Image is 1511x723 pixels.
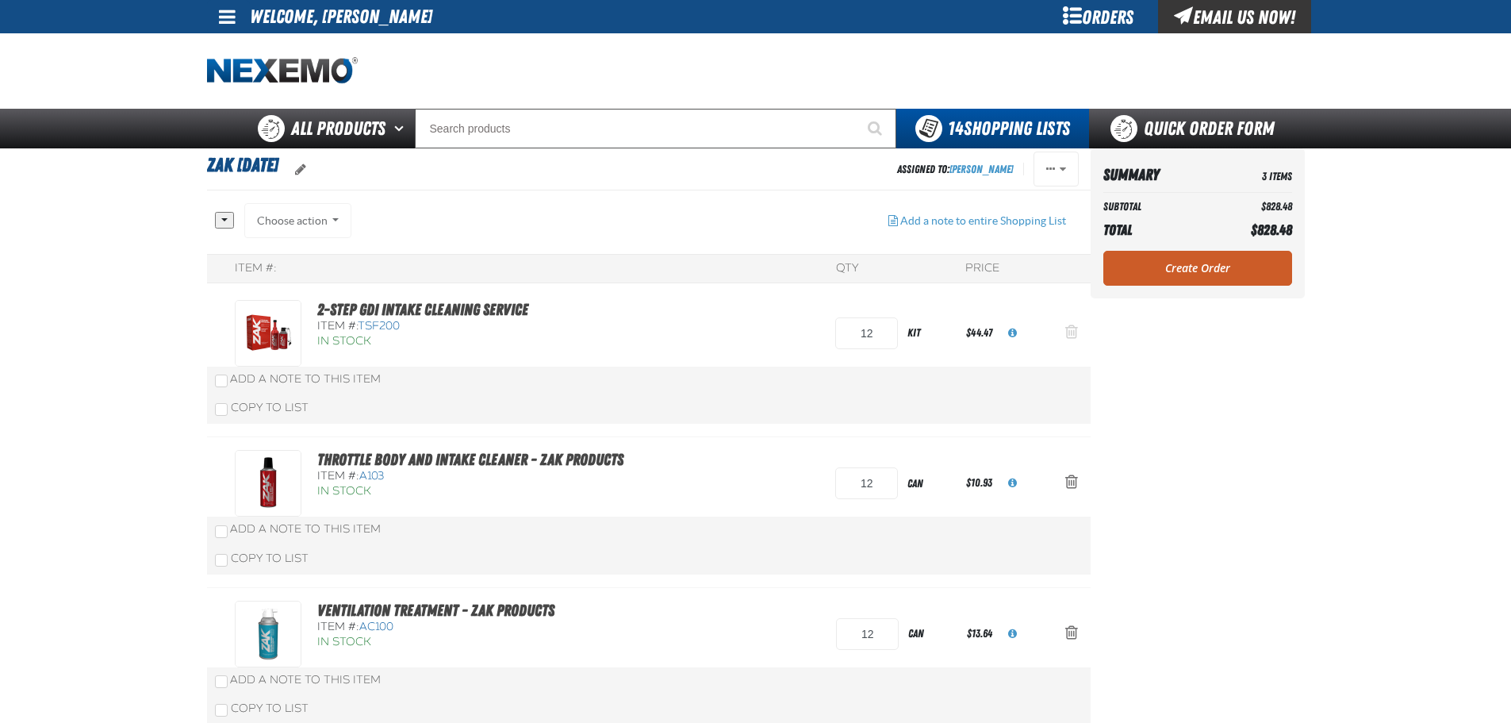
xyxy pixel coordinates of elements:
td: $828.48 [1212,196,1292,217]
div: Price [965,261,999,276]
label: Copy To List [215,552,309,565]
span: All Products [291,114,385,143]
input: Copy To List [215,704,228,717]
button: oro.shoppinglist.label.edit.tooltip [282,152,319,187]
input: Add a Note to This Item [215,675,228,688]
input: Copy To List [215,403,228,416]
input: Search [415,109,896,148]
button: Start Searching [857,109,896,148]
div: QTY [836,261,858,276]
span: AC100 [359,620,393,633]
span: Add a Note to This Item [230,522,381,536]
div: In Stock [317,635,616,650]
td: 3 Items [1212,161,1292,189]
div: Item #: [317,620,616,635]
th: Subtotal [1103,196,1212,217]
a: Quick Order Form [1089,109,1304,148]
div: In Stock [317,334,616,349]
button: View All Prices for TSF200 [995,316,1030,351]
div: Item #: [235,261,277,276]
a: Home [207,57,358,85]
input: Product Quantity [835,317,898,349]
button: Actions of Zak 5.21.2025 [1034,152,1079,187]
span: $13.64 [967,627,992,640]
a: Ventilation Treatment - ZAK Products [317,601,554,620]
button: View All Prices for AC100 [995,617,1030,652]
button: Add a note to entire Shopping List [876,203,1079,238]
input: Add a Note to This Item [215,525,228,538]
a: 2-Step GDI Intake Cleaning Service [317,300,528,319]
button: Action Remove 2-Step GDI Intake Cleaning Service from Zak 5.21.2025 [1053,316,1091,351]
input: Product Quantity [836,618,899,650]
input: Add a Note to This Item [215,375,228,387]
button: View All Prices for A103 [995,466,1030,501]
input: Copy To List [215,554,228,567]
span: Add a Note to This Item [230,372,381,386]
label: Copy To List [215,401,309,414]
span: Shopping Lists [948,117,1070,140]
label: Copy To List [215,702,309,715]
span: Add a Note to This Item [230,673,381,686]
a: Create Order [1103,251,1292,286]
span: TSF200 [358,319,400,333]
div: can [898,466,963,502]
div: In Stock [317,484,623,499]
span: $44.47 [966,326,992,339]
th: Total [1103,217,1212,243]
span: $828.48 [1251,221,1292,238]
div: Assigned To: [897,159,1014,180]
th: Summary [1103,161,1212,189]
span: Zak [DATE] [207,154,278,176]
div: can [899,616,964,652]
span: A103 [359,469,384,483]
span: $10.93 [966,476,992,489]
a: Throttle Body and Intake Cleaner - ZAK Products [317,450,623,469]
div: Item #: [317,319,616,334]
div: Item #: [317,469,623,484]
a: [PERSON_NAME] [949,163,1014,175]
button: Action Remove Throttle Body and Intake Cleaner - ZAK Products from Zak 5.21.2025 [1053,466,1091,501]
img: Nexemo logo [207,57,358,85]
input: Product Quantity [835,467,898,499]
button: Open All Products pages [389,109,415,148]
button: Action Remove Ventilation Treatment - ZAK Products from Zak 5.21.2025 [1053,617,1091,652]
div: kit [898,315,963,351]
strong: 14 [948,117,964,140]
button: You have 14 Shopping Lists. Open to view details [896,109,1089,148]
